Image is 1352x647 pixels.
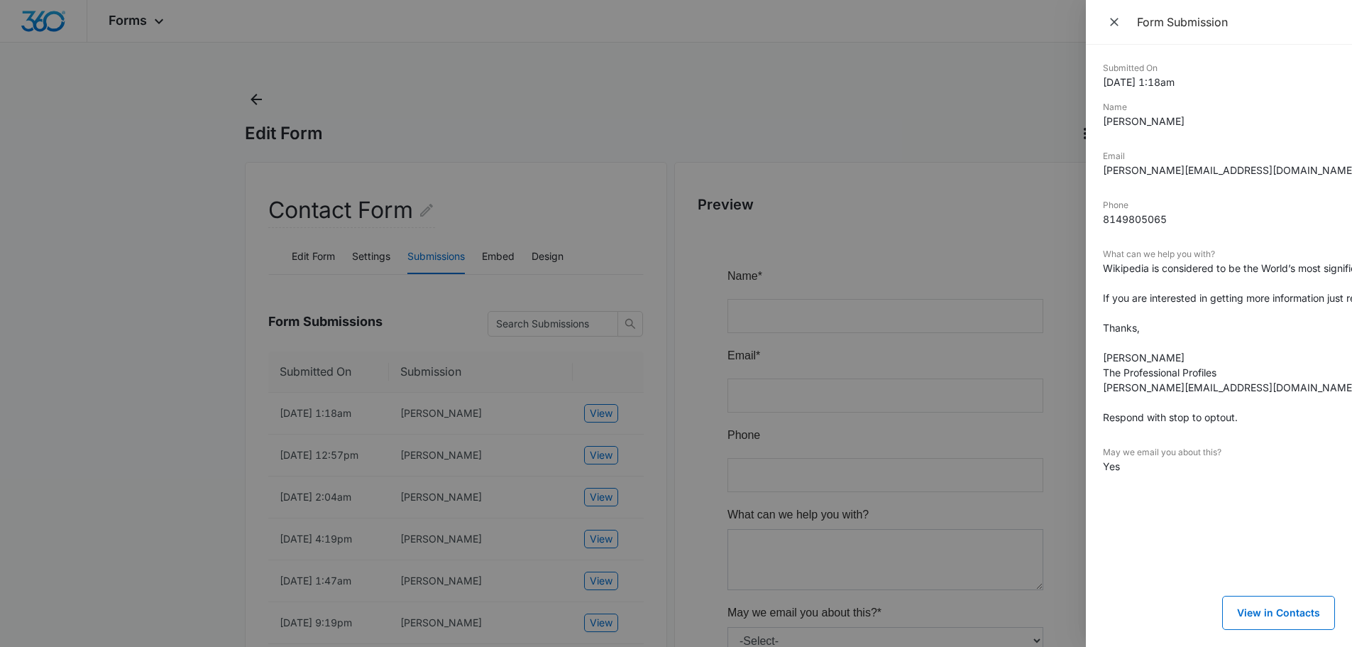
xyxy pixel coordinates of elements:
dd: [PERSON_NAME] [1103,114,1335,129]
dt: Email [1103,150,1335,163]
dt: What can we help you with? [1103,248,1335,261]
span: Close [1107,12,1124,32]
dd: Yes [1103,459,1335,474]
dt: Name [1103,101,1335,114]
span: Name [7,9,38,21]
span: Phone [7,168,40,180]
dd: 8149805065 [1103,212,1335,227]
dd: Wikipedia is considered to be the World’s most significant tool for reference material. The Wiki ... [1103,261,1335,425]
button: Submit [7,435,165,467]
dt: Phone [1103,199,1335,212]
span: May we email you about this? [7,346,157,358]
small: You agree to receive future emails and understand you may opt-out at any time [7,396,323,423]
dd: [DATE] 1:18am [1103,75,1335,89]
span: Email [7,89,35,101]
dd: [PERSON_NAME][EMAIL_ADDRESS][DOMAIN_NAME] [1103,163,1335,178]
span: Submit [68,445,104,457]
button: Close [1103,11,1128,33]
span: What can we help you with? [7,248,148,260]
dt: Submitted On [1103,62,1335,75]
dt: May we email you about this? [1103,446,1335,459]
button: View in Contacts [1222,596,1335,630]
div: Form Submission [1137,14,1335,30]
